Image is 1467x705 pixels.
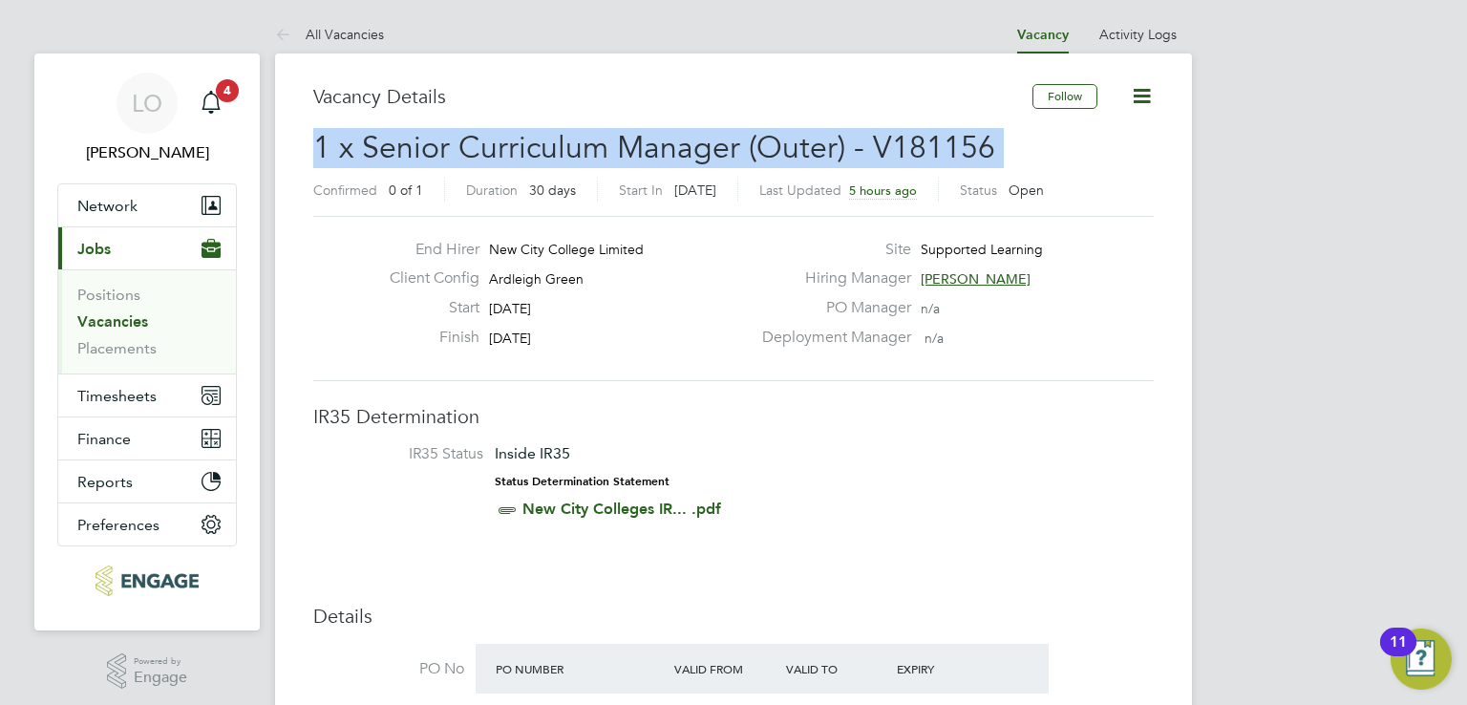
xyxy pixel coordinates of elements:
[925,330,944,347] span: n/a
[313,404,1154,429] h3: IR35 Determination
[374,328,479,348] label: Finish
[374,298,479,318] label: Start
[77,387,157,405] span: Timesheets
[77,286,140,304] a: Positions
[58,374,236,417] button: Timesheets
[313,84,1032,109] h3: Vacancy Details
[313,659,464,679] label: PO No
[34,53,260,630] nav: Main navigation
[674,182,716,199] span: [DATE]
[1390,642,1407,667] div: 11
[1032,84,1097,109] button: Follow
[466,182,518,199] label: Duration
[77,473,133,491] span: Reports
[921,241,1043,258] span: Supported Learning
[522,500,721,518] a: New City Colleges IR... .pdf
[58,269,236,374] div: Jobs
[332,444,483,464] label: IR35 Status
[781,652,893,686] div: Valid To
[134,653,187,670] span: Powered by
[58,417,236,459] button: Finance
[58,227,236,269] button: Jobs
[489,270,584,288] span: Ardleigh Green
[77,516,159,534] span: Preferences
[313,604,1154,629] h3: Details
[751,298,911,318] label: PO Manager
[77,312,148,331] a: Vacancies
[921,300,940,317] span: n/a
[1099,26,1177,43] a: Activity Logs
[77,240,111,258] span: Jobs
[374,268,479,288] label: Client Config
[849,182,917,199] span: 5 hours ago
[619,182,663,199] label: Start In
[489,330,531,347] span: [DATE]
[670,652,781,686] div: Valid From
[58,460,236,502] button: Reports
[489,241,644,258] span: New City College Limited
[389,182,423,199] span: 0 of 1
[921,270,1031,288] span: [PERSON_NAME]
[216,79,239,102] span: 4
[1017,27,1069,43] a: Vacancy
[58,184,236,226] button: Network
[489,300,531,317] span: [DATE]
[1009,182,1044,199] span: Open
[192,73,230,134] a: 4
[313,182,377,199] label: Confirmed
[132,91,162,116] span: LO
[57,73,237,164] a: LO[PERSON_NAME]
[374,240,479,260] label: End Hirer
[134,670,187,686] span: Engage
[495,444,570,462] span: Inside IR35
[107,653,188,690] a: Powered byEngage
[759,182,841,199] label: Last Updated
[77,339,157,357] a: Placements
[1391,629,1452,690] button: Open Resource Center, 11 new notifications
[491,652,670,686] div: PO Number
[529,182,576,199] span: 30 days
[57,141,237,164] span: Luke O'Neill
[57,566,237,596] a: Go to home page
[751,268,911,288] label: Hiring Manager
[892,652,1004,686] div: Expiry
[495,475,670,488] strong: Status Determination Statement
[96,566,198,596] img: morganhunt-logo-retina.png
[960,182,997,199] label: Status
[58,503,236,545] button: Preferences
[313,129,995,166] span: 1 x Senior Curriculum Manager (Outer) - V181156
[751,240,911,260] label: Site
[751,328,911,348] label: Deployment Manager
[275,26,384,43] a: All Vacancies
[77,430,131,448] span: Finance
[77,197,138,215] span: Network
